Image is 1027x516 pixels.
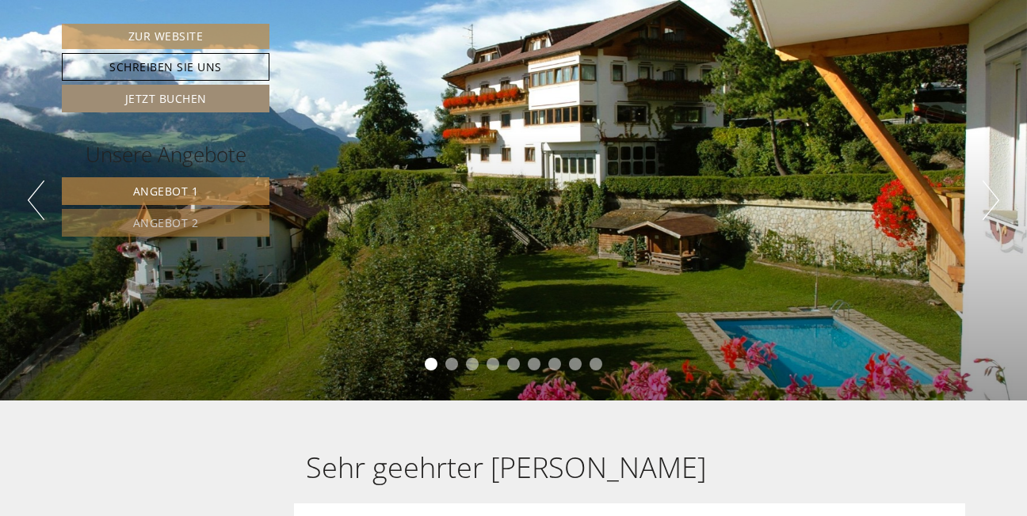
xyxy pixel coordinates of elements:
a: Jetzt buchen [62,85,269,112]
span: Angebot 1 [133,184,199,199]
div: Unsere Angebote [62,140,269,169]
span: Angebot 2 [133,215,199,230]
button: Next [983,180,999,220]
button: Previous [28,180,44,220]
a: Zur Website [62,24,269,49]
a: Schreiben Sie uns [62,53,269,81]
h1: Sehr geehrter [PERSON_NAME] [306,452,706,484]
